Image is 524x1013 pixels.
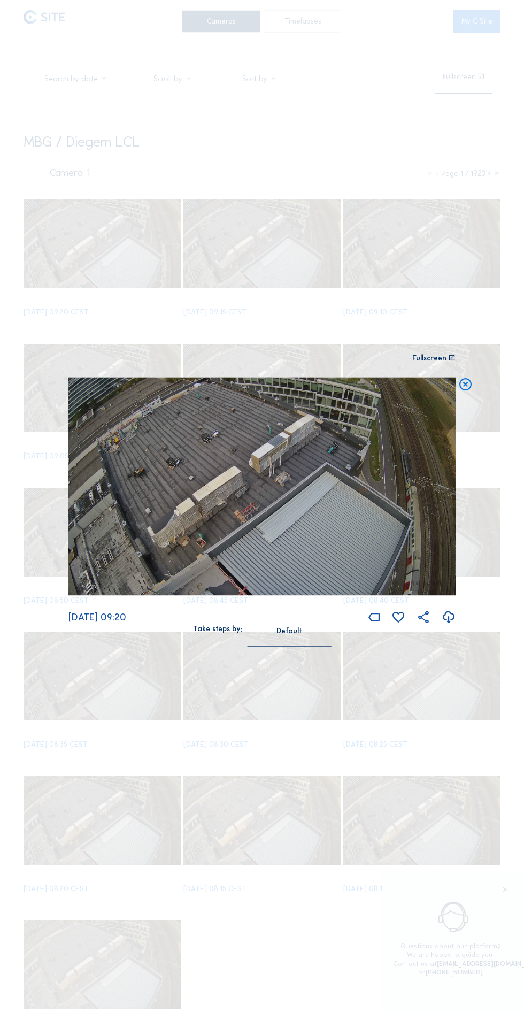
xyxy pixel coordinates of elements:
div: Fullscreen [412,355,446,362]
div: Default [276,626,302,636]
div: Take steps by: [193,626,242,633]
img: Image [68,378,456,596]
div: Default [248,626,332,646]
span: [DATE] 09:20 [68,612,126,624]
